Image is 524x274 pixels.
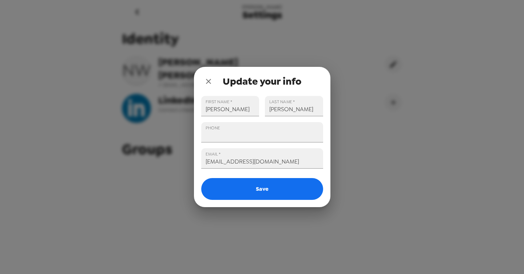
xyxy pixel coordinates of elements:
[201,74,216,89] button: close
[206,151,221,157] label: EMAIL
[206,98,232,105] label: FIRST NAME
[201,178,323,200] button: Save
[223,75,301,88] span: Update your info
[269,98,295,105] label: LAST NAME
[206,125,220,131] label: PHONE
